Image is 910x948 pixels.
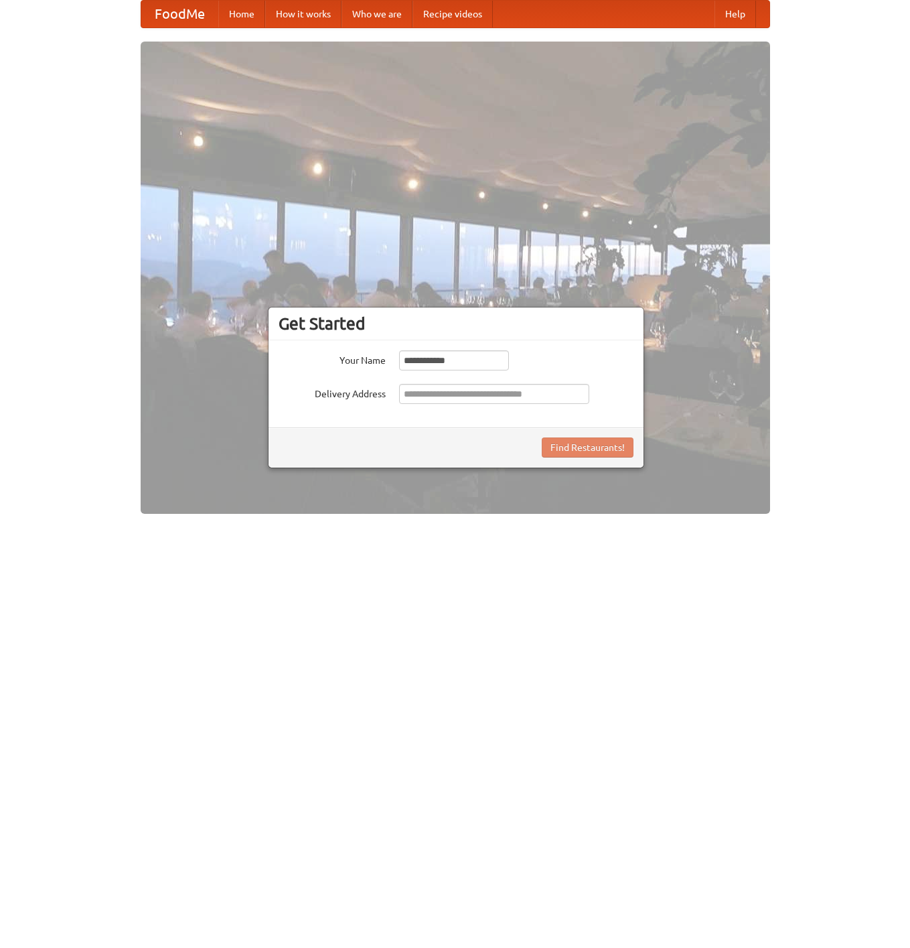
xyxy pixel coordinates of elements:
[542,437,633,458] button: Find Restaurants!
[141,1,218,27] a: FoodMe
[279,350,386,367] label: Your Name
[279,314,633,334] h3: Get Started
[714,1,756,27] a: Help
[279,384,386,401] label: Delivery Address
[412,1,493,27] a: Recipe videos
[342,1,412,27] a: Who we are
[265,1,342,27] a: How it works
[218,1,265,27] a: Home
